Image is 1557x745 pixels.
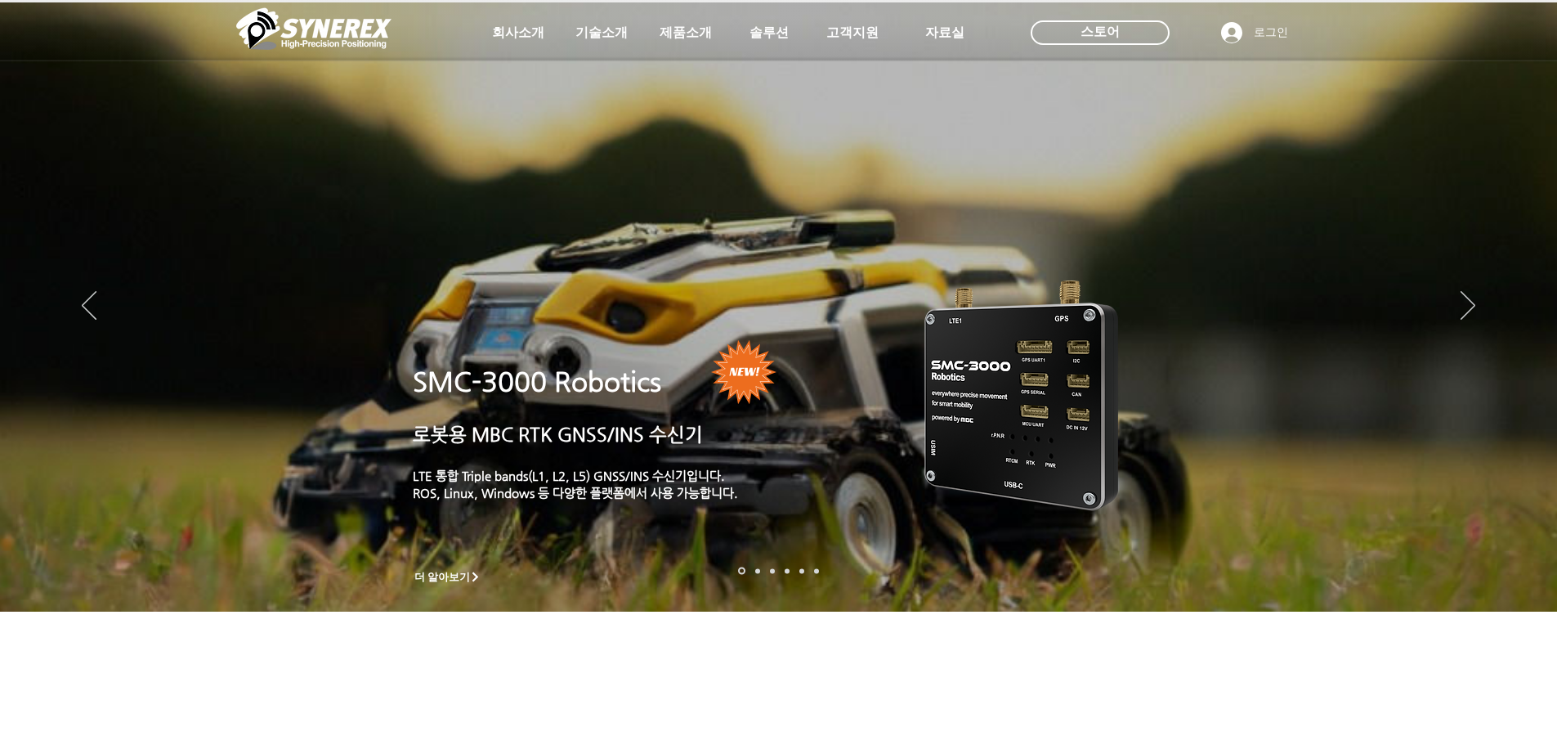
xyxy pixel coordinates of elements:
a: 더 알아보기 [407,567,489,587]
a: 측량 IoT [770,568,775,573]
a: 기술소개 [561,16,642,49]
a: ROS, Linux, Windows 등 다양한 플랫폼에서 사용 가능합니다. [413,486,738,500]
a: 정밀농업 [814,568,819,573]
button: 로그인 [1210,17,1300,48]
img: 씨너렉스_White_simbol_대지 1.png [236,4,391,53]
span: 제품소개 [660,25,712,42]
span: 솔루션 [749,25,789,42]
a: 고객지원 [812,16,893,49]
span: 고객지원 [826,25,879,42]
a: 회사소개 [477,16,559,49]
span: 기술소개 [575,25,628,42]
span: 스토어 [1081,23,1120,41]
a: SMC-3000 Robotics [413,366,661,397]
span: 회사소개 [492,25,544,42]
a: 자율주행 [785,568,790,573]
a: 자료실 [904,16,986,49]
button: 이전 [82,291,96,322]
a: 로봇- SMC 2000 [738,568,745,575]
nav: 슬라이드 [733,568,824,575]
button: 다음 [1461,291,1475,322]
a: 로봇 [799,568,804,573]
a: 제품소개 [645,16,727,49]
div: 스토어 [1031,20,1170,45]
img: KakaoTalk_20241224_155801212.png [902,256,1143,530]
span: 더 알아보기 [414,570,471,585]
a: 드론 8 - SMC 2000 [755,568,760,573]
a: LTE 통합 Triple bands(L1, L2, L5) GNSS/INS 수신기입니다. [413,469,725,482]
span: 로그인 [1248,25,1294,41]
a: 로봇용 MBC RTK GNSS/INS 수신기 [413,424,703,445]
span: 자료실 [925,25,964,42]
a: 솔루션 [728,16,810,49]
